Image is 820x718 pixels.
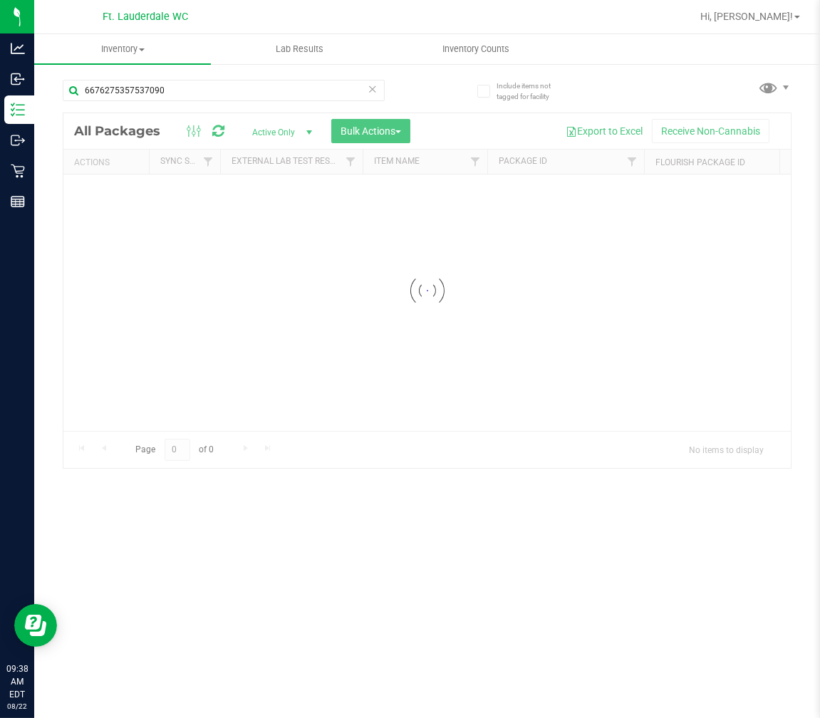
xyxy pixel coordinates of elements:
[11,41,25,56] inline-svg: Analytics
[423,43,529,56] span: Inventory Counts
[6,701,28,712] p: 08/22
[368,80,378,98] span: Clear
[11,164,25,178] inline-svg: Retail
[388,34,564,64] a: Inventory Counts
[11,72,25,86] inline-svg: Inbound
[11,194,25,209] inline-svg: Reports
[700,11,793,22] span: Hi, [PERSON_NAME]!
[256,43,343,56] span: Lab Results
[34,43,211,56] span: Inventory
[103,11,188,23] span: Ft. Lauderdale WC
[6,662,28,701] p: 09:38 AM EDT
[11,103,25,117] inline-svg: Inventory
[34,34,211,64] a: Inventory
[63,80,385,101] input: Search Package ID, Item Name, SKU, Lot or Part Number...
[14,604,57,647] iframe: Resource center
[11,133,25,147] inline-svg: Outbound
[497,80,568,102] span: Include items not tagged for facility
[211,34,388,64] a: Lab Results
